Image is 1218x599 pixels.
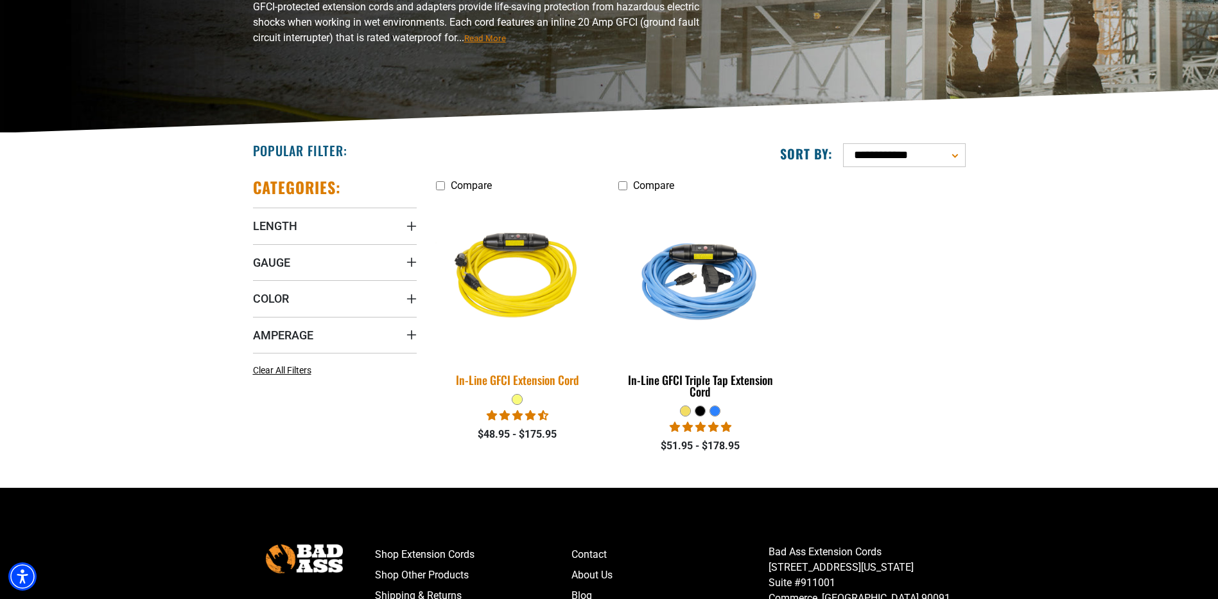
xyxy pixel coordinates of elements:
[8,562,37,591] div: Accessibility Menu
[375,565,572,586] a: Shop Other Products
[618,198,782,405] a: Light Blue In-Line GFCI Triple Tap Extension Cord
[571,565,769,586] a: About Us
[436,198,600,393] a: Yellow In-Line GFCI Extension Cord
[780,145,833,162] label: Sort by:
[633,179,674,192] span: Compare
[375,544,572,565] a: Shop Extension Cords
[253,280,417,316] summary: Color
[253,328,313,343] span: Amperage
[464,33,506,43] span: Read More
[266,544,343,573] img: Bad Ass Extension Cords
[451,179,492,192] span: Compare
[253,365,311,375] span: Clear All Filters
[253,364,317,377] a: Clear All Filters
[253,208,417,244] summary: Length
[253,1,699,44] span: GFCI-protected extension cords and adapters provide life-saving protection from hazardous electri...
[253,244,417,280] summary: Gauge
[670,421,731,433] span: 5.00 stars
[571,544,769,565] a: Contact
[436,427,600,442] div: $48.95 - $175.95
[620,204,781,352] img: Light Blue
[253,177,342,197] h2: Categories:
[436,374,600,386] div: In-Line GFCI Extension Cord
[253,291,289,306] span: Color
[253,255,290,270] span: Gauge
[253,142,347,159] h2: Popular Filter:
[487,409,548,422] span: 4.62 stars
[618,374,782,397] div: In-Line GFCI Triple Tap Extension Cord
[618,438,782,454] div: $51.95 - $178.95
[253,219,297,233] span: Length
[253,317,417,353] summary: Amperage
[428,196,607,361] img: Yellow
